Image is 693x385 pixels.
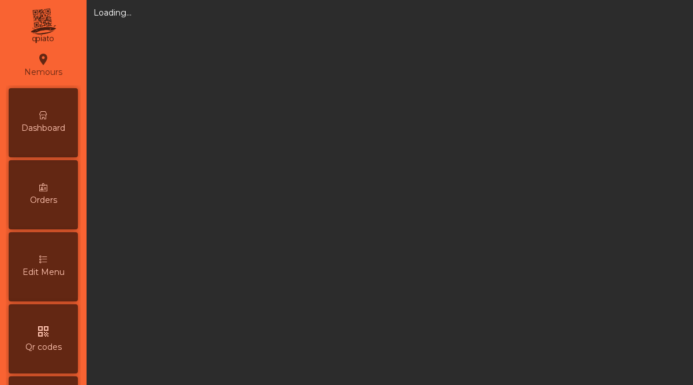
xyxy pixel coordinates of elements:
[23,266,65,278] span: Edit Menu
[29,6,57,46] img: qpiato
[93,7,132,18] app-statistics: Loading...
[36,324,50,338] i: qr_code
[25,341,62,353] span: Qr codes
[21,122,65,134] span: Dashboard
[36,52,50,66] i: location_on
[30,194,57,206] span: Orders
[24,51,62,80] div: Nemours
